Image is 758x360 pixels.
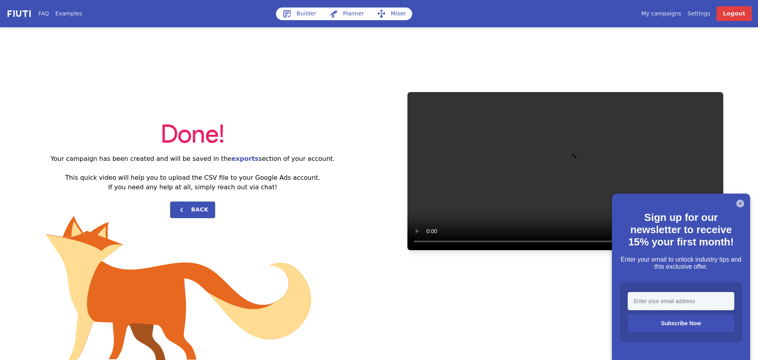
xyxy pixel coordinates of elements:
[51,97,95,103] span: New conversation
[12,38,146,51] h1: Welcome to Fiuti!
[641,9,681,18] a: My campaigns
[688,9,710,18] a: Settings
[6,154,379,192] h2: Your campaign has been created and will be saved in the section of your account. This quick video...
[612,194,750,360] iframe: <p>Your browser does not support iframes.</p>
[170,202,215,218] button: Back
[717,6,752,21] a: Logout
[161,123,225,148] span: Done!
[370,8,412,20] a: Mixer
[231,155,259,162] a: exports
[66,276,100,281] span: We run on Gist
[12,92,146,108] button: New conversation
[38,9,49,18] a: FAQ
[55,9,82,18] a: Examples
[12,53,146,78] h2: Can I help you with anything?
[276,8,323,20] a: Builder
[407,92,723,250] video: Your browser does not support HTML5 video.
[323,8,370,20] a: Planner
[6,9,32,18] img: f731f27.png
